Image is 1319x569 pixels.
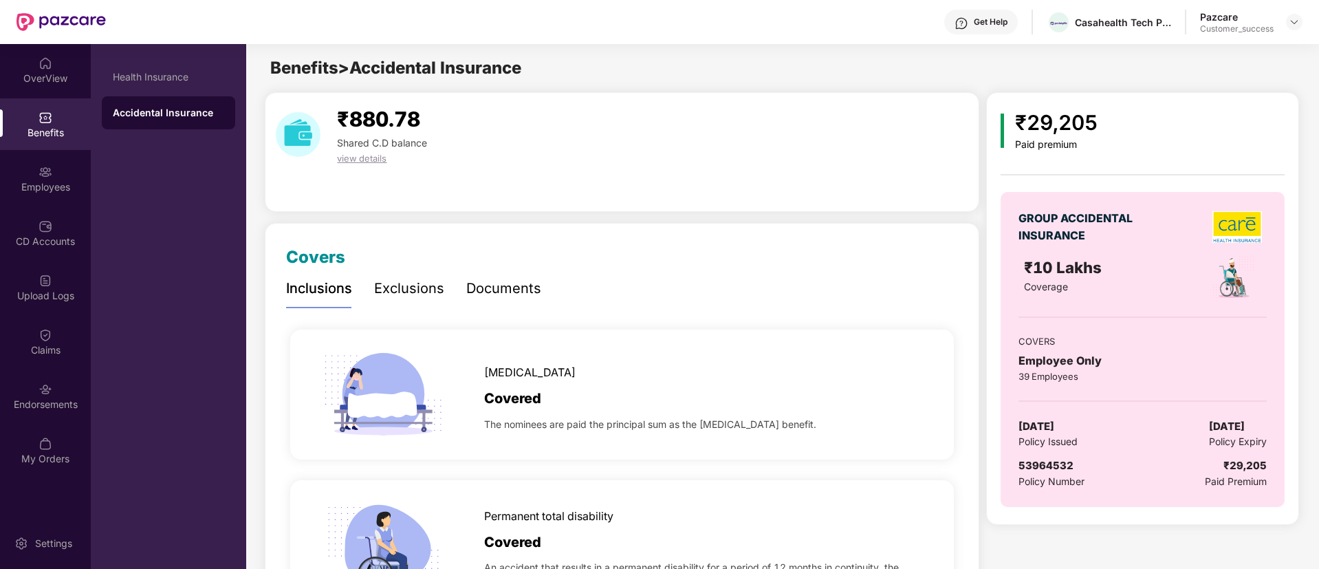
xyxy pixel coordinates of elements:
[113,106,224,120] div: Accidental Insurance
[484,417,816,432] span: The nominees are paid the principal sum as the [MEDICAL_DATA] benefit.
[374,278,444,299] div: Exclusions
[1223,458,1267,474] div: ₹29,205
[270,58,521,78] span: Benefits > Accidental Insurance
[39,437,52,451] img: svg+xml;base64,PHN2ZyBpZD0iTXlfT3JkZXJzIiBkYXRhLW5hbWU9Ik15IE9yZGVycyIgeG1sbnM9Imh0dHA6Ly93d3cudz...
[1209,418,1245,435] span: [DATE]
[1018,369,1266,383] div: 39 Employees
[39,383,52,396] img: svg+xml;base64,PHN2ZyBpZD0iRW5kb3JzZW1lbnRzIiB4bWxucz0iaHR0cDovL3d3dy53My5vcmcvMjAwMC9zdmciIHdpZH...
[39,111,52,125] img: svg+xml;base64,PHN2ZyBpZD0iQmVuZWZpdHMiIHhtbG5zPSJodHRwOi8vd3d3LnczLm9yZy8yMDAwL3N2ZyIgd2lkdGg9Ij...
[484,388,541,409] span: Covered
[17,13,106,31] img: New Pazcare Logo
[1289,17,1300,28] img: svg+xml;base64,PHN2ZyBpZD0iRHJvcGRvd24tMzJ4MzIiIHhtbG5zPSJodHRwOi8vd3d3LnczLm9yZy8yMDAwL3N2ZyIgd2...
[1018,352,1266,369] div: Employee Only
[286,244,345,270] div: Covers
[484,508,613,525] span: Permanent total disability
[276,112,320,157] img: download
[1018,459,1073,472] span: 53964532
[1018,434,1078,449] span: Policy Issued
[1001,114,1004,148] img: icon
[337,137,427,149] span: Shared C.D balance
[337,153,386,164] span: view details
[14,537,28,550] img: svg+xml;base64,PHN2ZyBpZD0iU2V0dGluZy0yMHgyMCIgeG1sbnM9Imh0dHA6Ly93d3cudzMub3JnLzIwMDAvc3ZnIiB3aW...
[286,278,352,299] div: Inclusions
[113,72,224,83] div: Health Insurance
[1015,139,1098,151] div: Paid premium
[31,537,76,550] div: Settings
[1018,210,1139,244] div: GROUP ACCIDENTAL INSURANCE
[1209,434,1267,449] span: Policy Expiry
[1211,255,1256,300] img: policyIcon
[39,328,52,342] img: svg+xml;base64,PHN2ZyBpZD0iQ2xhaW0iIHhtbG5zPSJodHRwOi8vd3d3LnczLm9yZy8yMDAwL3N2ZyIgd2lkdGg9IjIwIi...
[39,219,52,233] img: svg+xml;base64,PHN2ZyBpZD0iQ0RfQWNjb3VudHMiIGRhdGEtbmFtZT0iQ0QgQWNjb3VudHMiIHhtbG5zPSJodHRwOi8vd3...
[39,56,52,70] img: svg+xml;base64,PHN2ZyBpZD0iSG9tZSIgeG1sbnM9Imh0dHA6Ly93d3cudzMub3JnLzIwMDAvc3ZnIiB3aWR0aD0iMjAiIG...
[1200,23,1274,34] div: Customer_success
[1075,16,1171,29] div: Casahealth Tech Private Limited
[1024,281,1068,292] span: Coverage
[1018,418,1054,435] span: [DATE]
[1018,334,1266,348] div: COVERS
[1018,475,1084,487] span: Policy Number
[484,364,576,381] span: [MEDICAL_DATA]
[1212,211,1261,243] img: insurerLogo
[318,330,448,460] img: icon
[1049,20,1069,27] img: Pocketpills_logo-horizontal_colour_RGB%20(2)%20(1).png
[974,17,1007,28] div: Get Help
[955,17,968,30] img: svg+xml;base64,PHN2ZyBpZD0iSGVscC0zMngzMiIgeG1sbnM9Imh0dHA6Ly93d3cudzMub3JnLzIwMDAvc3ZnIiB3aWR0aD...
[1015,107,1098,139] div: ₹29,205
[337,107,420,131] span: ₹880.78
[39,274,52,288] img: svg+xml;base64,PHN2ZyBpZD0iVXBsb2FkX0xvZ3MiIGRhdGEtbmFtZT0iVXBsb2FkIExvZ3MiIHhtbG5zPSJodHRwOi8vd3...
[1205,474,1267,489] span: Paid Premium
[484,532,541,553] span: Covered
[1200,10,1274,23] div: Pazcare
[466,278,541,299] div: Documents
[39,165,52,179] img: svg+xml;base64,PHN2ZyBpZD0iRW1wbG95ZWVzIiB4bWxucz0iaHR0cDovL3d3dy53My5vcmcvMjAwMC9zdmciIHdpZHRoPS...
[1024,258,1106,277] span: ₹10 Lakhs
